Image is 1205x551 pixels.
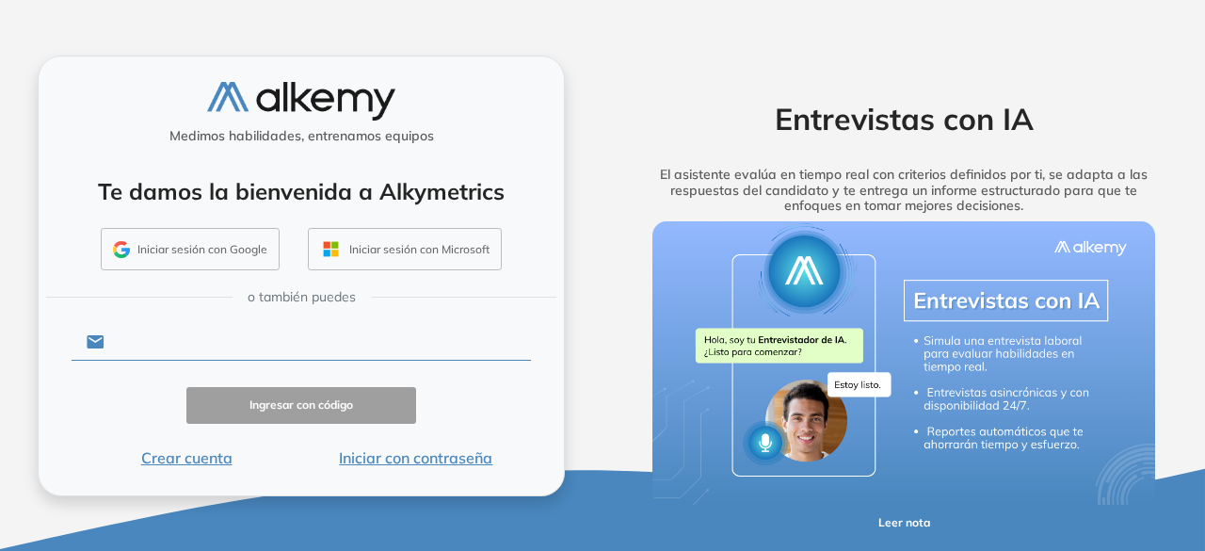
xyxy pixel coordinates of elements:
h5: Medimos habilidades, entrenamos equipos [46,128,556,144]
span: o también puedes [248,287,356,307]
img: OUTLOOK_ICON [320,238,342,260]
img: img-more-info [652,221,1156,505]
img: logo-alkemy [207,82,395,121]
button: Iniciar sesión con Google [101,228,280,271]
button: Iniciar con contraseña [301,446,531,469]
button: Crear cuenta [72,446,301,469]
button: Ingresar con código [186,387,416,424]
h5: El asistente evalúa en tiempo real con criterios definidos por ti, se adapta a las respuestas del... [624,167,1183,214]
button: Leer nota [834,505,974,542]
img: GMAIL_ICON [113,241,130,258]
h4: Te damos la bienvenida a Alkymetrics [63,178,539,205]
button: Iniciar sesión con Microsoft [308,228,502,271]
h2: Entrevistas con IA [624,101,1183,137]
